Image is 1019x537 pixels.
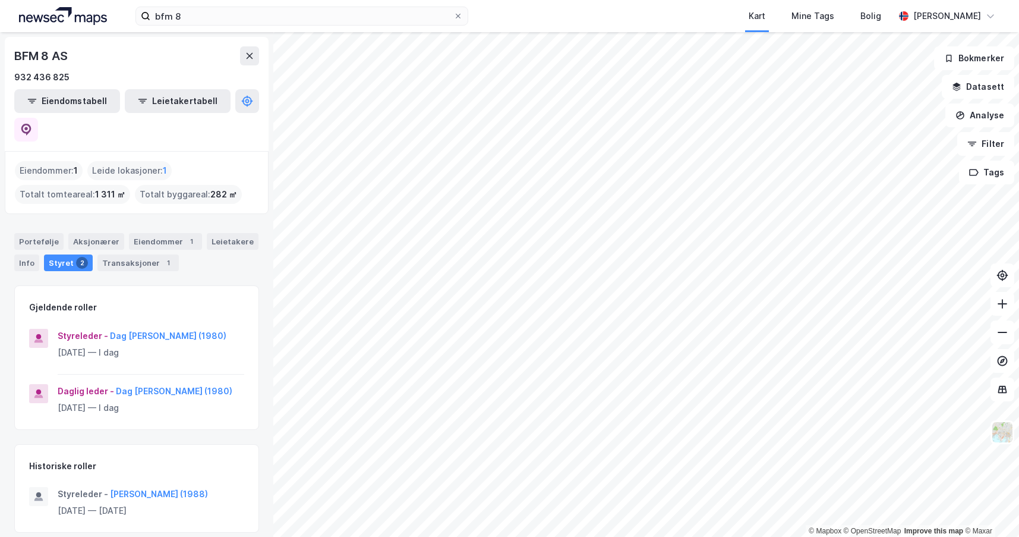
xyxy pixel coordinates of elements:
div: Historiske roller [29,459,96,473]
input: Søk på adresse, matrikkel, gårdeiere, leietakere eller personer [150,7,453,25]
div: Gjeldende roller [29,300,97,315]
div: 1 [162,257,174,269]
div: 932 436 825 [14,70,70,84]
div: Totalt tomteareal : [15,185,130,204]
button: Filter [957,132,1014,156]
div: Mine Tags [791,9,834,23]
div: Info [14,255,39,271]
span: 282 ㎡ [210,187,237,202]
div: Totalt byggareal : [135,185,242,204]
button: Bokmerker [934,46,1014,70]
div: [DATE] — [DATE] [58,504,244,518]
span: 1 [163,164,167,178]
div: [PERSON_NAME] [913,9,981,23]
button: Eiendomstabell [14,89,120,113]
div: BFM 8 AS [14,46,70,65]
div: Portefølje [14,233,64,250]
span: 1 311 ㎡ [95,187,125,202]
img: Z [991,421,1014,444]
div: [DATE] — I dag [58,346,244,360]
div: Transaksjoner [97,255,179,271]
img: logo.a4113a55bc3d86da70a041830d287a7e.svg [19,7,107,25]
div: Styret [44,255,93,271]
button: Tags [959,161,1014,184]
div: Bolig [860,9,881,23]
div: Kontrollprogram for chat [960,480,1019,537]
div: Kart [749,9,765,23]
div: 2 [76,257,88,269]
a: Mapbox [809,527,841,535]
div: Eiendommer [129,233,202,250]
button: Datasett [942,75,1014,99]
div: Leide lokasjoner : [87,161,172,180]
button: Analyse [945,103,1014,127]
a: OpenStreetMap [844,527,901,535]
div: Eiendommer : [15,161,83,180]
div: [DATE] — I dag [58,401,244,415]
span: 1 [74,164,78,178]
div: Leietakere [207,233,258,250]
div: 1 [185,235,197,247]
a: Improve this map [904,527,963,535]
div: Aksjonærer [68,233,124,250]
iframe: Chat Widget [960,480,1019,537]
button: Leietakertabell [125,89,231,113]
